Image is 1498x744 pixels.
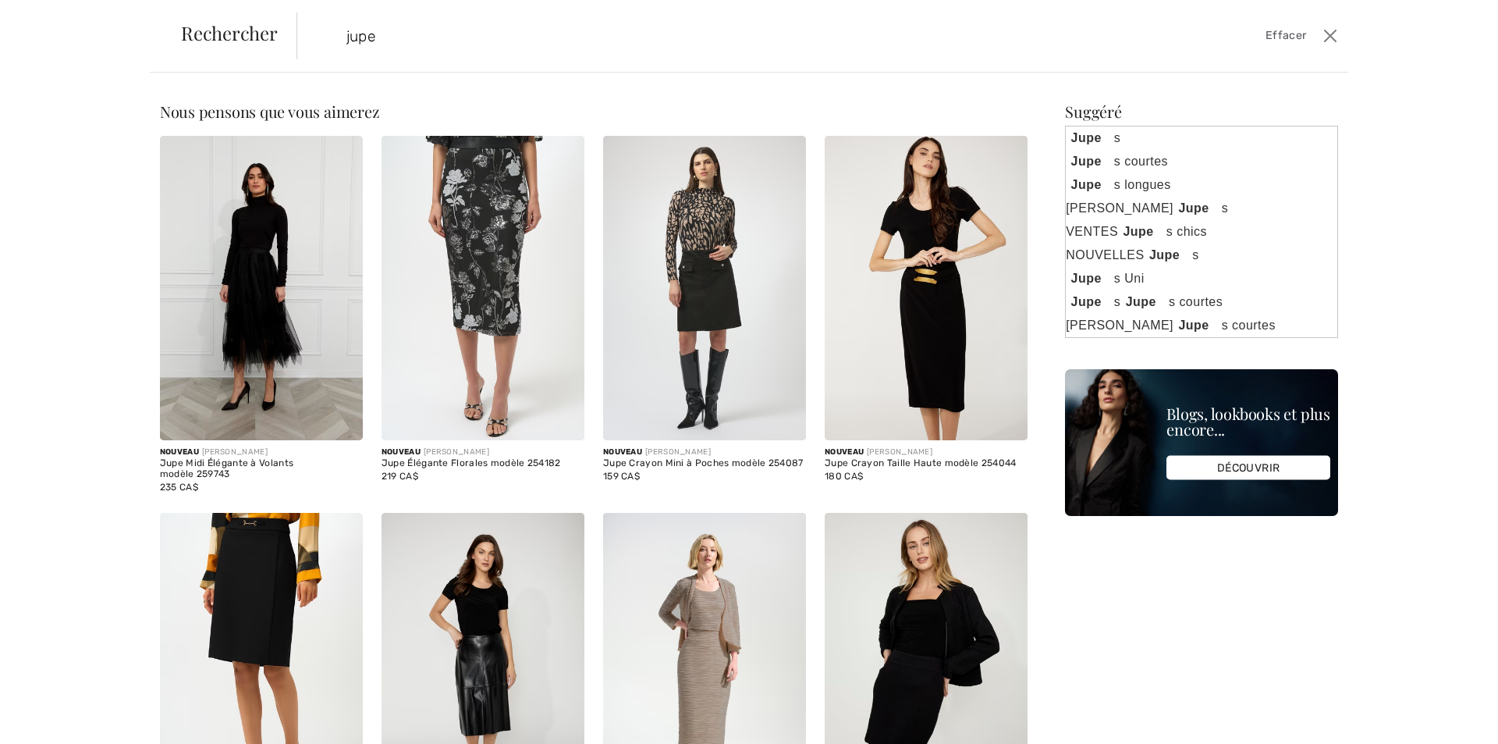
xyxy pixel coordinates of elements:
[1066,267,1337,290] a: Jupes Uni
[160,482,198,493] span: 235 CA$
[160,447,199,457] span: Nouveau
[1319,23,1342,48] button: Ferme
[1066,150,1337,173] a: Jupes courtes
[382,136,584,440] img: Jupe Élégante Florales modèle 254182. Black/Multi
[1066,176,1114,194] strong: Jupe
[35,11,66,25] span: Aide
[1066,293,1114,311] strong: Jupe
[1066,126,1337,150] a: Jupes
[382,447,584,458] div: [PERSON_NAME]
[1065,369,1338,516] img: Blogs, lookbooks et plus encore...
[825,136,1028,440] img: Jupe Crayon Taille Haute modèle 254044. Black
[382,471,418,482] span: 219 CA$
[603,447,642,457] span: Nouveau
[160,136,363,440] img: Jupe Midi Élégante à Volants modèle 259743. Black
[1265,27,1306,44] span: Effacer
[1066,129,1114,147] strong: Jupe
[160,101,380,122] span: Nous pensons que vous aimerez
[603,471,640,482] span: 159 CA$
[1120,293,1169,311] strong: Jupe
[1166,456,1330,480] div: DÉCOUVRIR
[603,458,806,469] div: Jupe Crayon Mini à Poches modèle 254087
[1145,246,1193,264] strong: Jupe
[1066,290,1337,314] a: JupesJupes courtes
[825,447,864,457] span: Nouveau
[160,447,363,458] div: [PERSON_NAME]
[1173,316,1222,334] strong: Jupe
[1066,197,1337,220] a: [PERSON_NAME]Jupes
[825,458,1028,469] div: Jupe Crayon Taille Haute modèle 254044
[1066,173,1337,197] a: Jupes longues
[1166,406,1330,437] div: Blogs, lookbooks et plus encore...
[825,447,1028,458] div: [PERSON_NAME]
[1066,220,1337,244] a: VENTESJupes chics
[1065,104,1338,119] div: Suggéré
[1118,222,1166,240] strong: Jupe
[1066,269,1114,287] strong: Jupe
[825,471,863,482] span: 180 CA$
[335,12,1073,59] input: TAPER POUR RECHERCHER
[160,458,363,480] div: Jupe Midi Élégante à Volants modèle 259743
[382,458,584,469] div: Jupe Élégante Florales modèle 254182
[1066,314,1337,337] a: [PERSON_NAME]Jupes courtes
[603,447,806,458] div: [PERSON_NAME]
[1066,244,1337,267] a: NOUVELLESJupes
[1066,152,1114,170] strong: Jupe
[603,136,806,440] img: Jupe Crayon Mini à Poches modèle 254087. Black
[382,447,421,457] span: Nouveau
[181,23,278,42] span: Rechercher
[1173,199,1222,217] strong: Jupe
